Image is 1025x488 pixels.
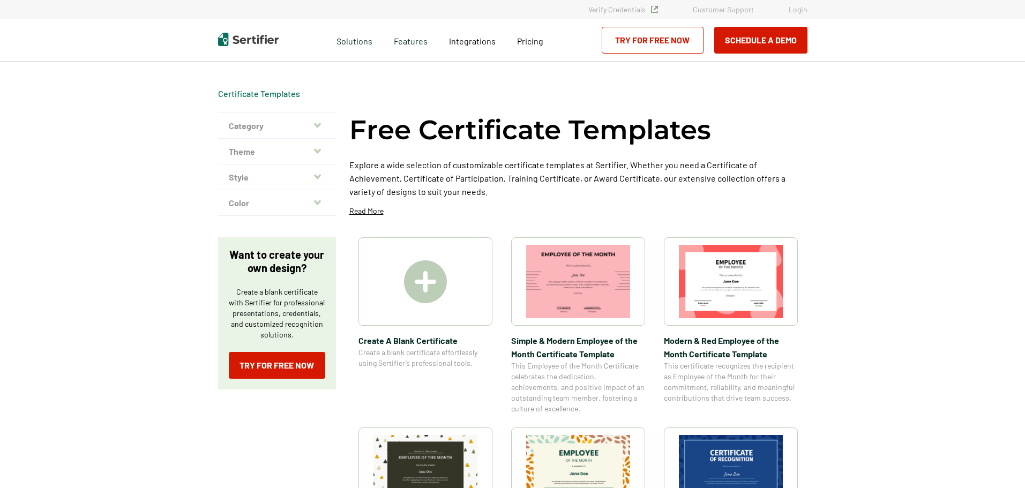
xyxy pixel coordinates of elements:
[358,334,492,347] span: Create A Blank Certificate
[218,190,336,216] button: Color
[229,352,325,379] a: Try for Free Now
[218,139,336,164] button: Theme
[349,158,807,198] p: Explore a wide selection of customizable certificate templates at Sertifier. Whether you need a C...
[218,88,300,99] div: Breadcrumb
[449,36,496,46] span: Integrations
[517,36,543,46] span: Pricing
[511,237,645,414] a: Simple & Modern Employee of the Month Certificate TemplateSimple & Modern Employee of the Month C...
[336,33,372,47] span: Solutions
[517,33,543,47] a: Pricing
[349,206,384,216] p: Read More
[449,33,496,47] a: Integrations
[651,6,658,13] img: Verified
[664,334,798,361] span: Modern & Red Employee of the Month Certificate Template
[664,237,798,414] a: Modern & Red Employee of the Month Certificate TemplateModern & Red Employee of the Month Certifi...
[218,88,300,99] a: Certificate Templates
[349,112,711,147] h1: Free Certificate Templates
[789,5,807,14] a: Login
[511,334,645,361] span: Simple & Modern Employee of the Month Certificate Template
[602,27,704,54] a: Try for Free Now
[526,245,630,318] img: Simple & Modern Employee of the Month Certificate Template
[588,5,658,14] a: Verify Credentials
[218,33,279,46] img: Sertifier | Digital Credentialing Platform
[218,164,336,190] button: Style
[511,361,645,414] span: This Employee of the Month Certificate celebrates the dedication, achievements, and positive impa...
[664,361,798,403] span: This certificate recognizes the recipient as Employee of the Month for their commitment, reliabil...
[218,113,336,139] button: Category
[693,5,754,14] a: Customer Support
[229,287,325,340] p: Create a blank certificate with Sertifier for professional presentations, credentials, and custom...
[394,33,428,47] span: Features
[404,260,447,303] img: Create A Blank Certificate
[229,248,325,275] p: Want to create your own design?
[358,347,492,369] span: Create a blank certificate effortlessly using Sertifier’s professional tools.
[679,245,783,318] img: Modern & Red Employee of the Month Certificate Template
